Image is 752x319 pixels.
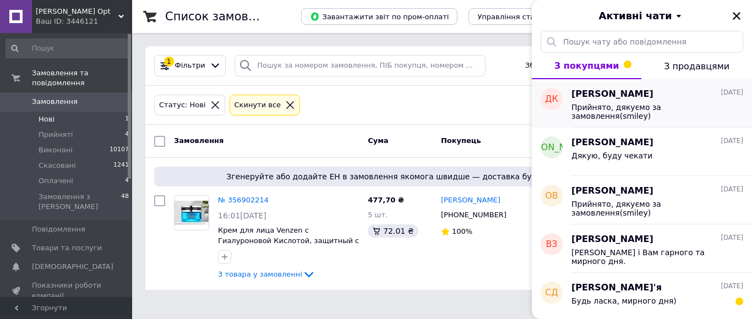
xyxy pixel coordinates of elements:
span: 477,70 ₴ [368,196,404,204]
div: Cкинути все [232,100,284,111]
button: З продавцями [641,53,752,79]
span: [PERSON_NAME] [571,185,653,197]
span: Покупець [441,136,481,145]
span: Cума [368,136,388,145]
span: 3 товара у замовленні [218,270,302,278]
span: 1241 [113,161,129,170]
input: Пошук за номером замовлення, ПІБ покупця, номером телефону, Email, номером накладної [235,55,486,76]
span: [PERSON_NAME] [571,233,653,246]
span: З продавцями [664,61,729,71]
a: Крем для лица Venzen с Гиалуроновой Кислотой, защитный с Антивозрастным эффектом, 50g [218,226,359,255]
span: Згенеруйте або додайте ЕН в замовлення якомога швидше — доставка буде безкоштовною для покупця [159,171,726,182]
span: Будь ласка, мирного дня) [571,296,677,305]
button: Активні чати [563,9,721,23]
span: 100% [452,227,472,235]
span: Прийняті [39,130,73,140]
button: Управління статусами [468,8,570,25]
button: ДК[PERSON_NAME][DATE]Прийнято, дякуємо за замовлення(smiley) [532,79,752,128]
span: 16:01[DATE] [218,211,266,220]
span: [DATE] [721,233,743,243]
span: [DATE] [721,282,743,291]
div: Ваш ID: 3446121 [36,16,132,26]
img: Фото товару [175,201,209,225]
span: Прийнято, дякуємо за замовлення(smiley) [571,103,728,120]
div: Статус: Нові [157,100,208,111]
span: Дякую, буду чекати [571,151,652,160]
button: З покупцями [532,53,641,79]
span: ОВ [545,190,558,202]
span: Нові [39,114,55,124]
span: [PERSON_NAME] і Вам гарного та мирного дня. [571,248,728,266]
span: Показники роботи компанії [32,280,102,300]
a: № 356902214 [218,196,269,204]
span: [DATE] [721,88,743,97]
span: Товари та послуги [32,243,102,253]
span: Активні чати [598,9,672,23]
span: [DATE] [721,136,743,146]
span: Замовлення та повідомлення [32,68,132,88]
span: 5 шт. [368,211,388,219]
button: [PERSON_NAME][PERSON_NAME][DATE]Дякую, буду чекати [532,128,752,176]
span: Фільтри [175,61,205,71]
span: ДК [545,93,558,106]
span: 1 [125,114,129,124]
button: Закрити [730,9,743,23]
span: [DATE] [721,185,743,194]
div: 1 [164,57,174,67]
span: Замовлення з [PERSON_NAME] [39,192,121,212]
span: Виконані [39,145,73,155]
a: [PERSON_NAME] [441,195,500,206]
span: Скасовані [39,161,76,170]
span: 4 [125,176,129,186]
span: Оплачені [39,176,73,186]
span: [PERSON_NAME] [571,136,653,149]
input: Пошук чату або повідомлення [541,31,743,53]
span: Повідомлення [32,224,85,234]
span: [PERSON_NAME] [515,141,588,154]
span: Збережені фільтри: [525,61,600,71]
h1: Список замовлень [165,10,277,23]
span: З покупцями [554,61,619,71]
span: Прийнято, дякуємо за замовлення(smiley) [571,200,728,217]
button: ВЗ[PERSON_NAME][DATE][PERSON_NAME] і Вам гарного та мирного дня. [532,224,752,273]
a: 3 товара у замовленні [218,270,315,278]
span: [PERSON_NAME] [571,88,653,101]
span: Управління статусами [477,13,562,21]
span: Melisa Opt [36,7,118,16]
span: [PERSON_NAME]'я [571,282,662,294]
span: Замовлення [32,97,78,107]
a: Фото товару [174,195,209,230]
div: [PHONE_NUMBER] [439,208,509,222]
span: 48 [121,192,129,212]
span: СД [545,287,558,299]
span: [DEMOGRAPHIC_DATA] [32,262,113,272]
span: Завантажити звіт по пром-оплаті [310,12,449,21]
div: 72.01 ₴ [368,224,418,238]
span: Замовлення [174,136,224,145]
input: Пошук [6,38,130,58]
span: ВЗ [546,238,557,251]
button: ОВ[PERSON_NAME][DATE]Прийнято, дякуємо за замовлення(smiley) [532,176,752,224]
span: 10107 [110,145,129,155]
button: Завантажити звіт по пром-оплаті [301,8,457,25]
span: 4 [125,130,129,140]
